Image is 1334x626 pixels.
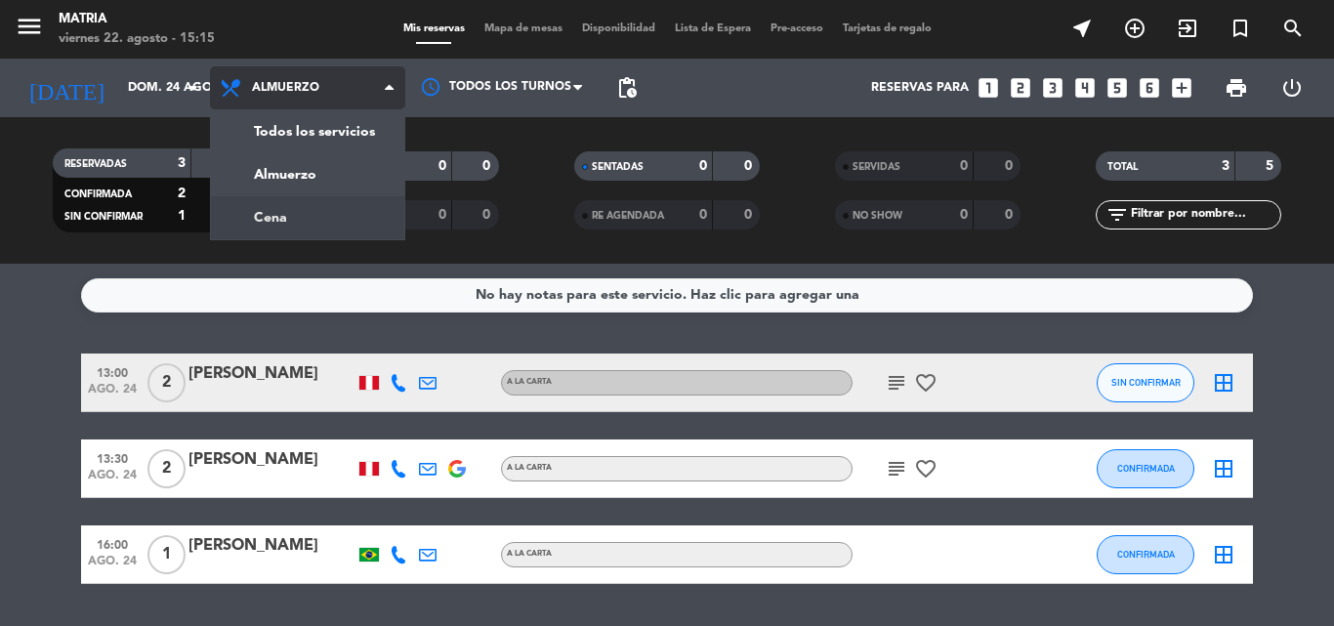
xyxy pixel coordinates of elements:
span: Almuerzo [252,81,319,95]
span: A la Carta [507,464,552,472]
strong: 0 [960,159,968,173]
strong: 2 [178,187,186,200]
span: 13:00 [88,360,137,383]
span: pending_actions [615,76,639,100]
strong: 3 [1222,159,1230,173]
strong: 1 [178,209,186,223]
span: RESERVADAS [64,159,127,169]
span: ago. 24 [88,555,137,577]
strong: 0 [1005,208,1017,222]
i: looks_one [976,75,1001,101]
strong: 3 [178,156,186,170]
strong: 0 [699,208,707,222]
i: add_circle_outline [1123,17,1146,40]
span: SIN CONFIRMAR [1111,377,1181,388]
i: [DATE] [15,66,118,109]
button: CONFIRMADA [1097,449,1194,488]
span: 13:30 [88,446,137,469]
i: looks_3 [1040,75,1065,101]
span: 2 [147,449,186,488]
i: search [1281,17,1305,40]
span: SERVIDAS [853,162,900,172]
span: Mapa de mesas [475,23,572,34]
span: 2 [147,363,186,402]
span: A la Carta [507,550,552,558]
a: Cena [211,196,404,239]
strong: 0 [482,159,494,173]
span: Lista de Espera [665,23,761,34]
div: LOG OUT [1264,59,1319,117]
span: 1 [147,535,186,574]
strong: 0 [438,208,446,222]
i: power_settings_new [1280,76,1304,100]
i: near_me [1070,17,1094,40]
span: Tarjetas de regalo [833,23,941,34]
div: [PERSON_NAME] [188,533,354,559]
i: border_all [1212,543,1235,566]
strong: 0 [699,159,707,173]
span: Disponibilidad [572,23,665,34]
span: CONFIRMADA [1117,549,1175,560]
strong: 0 [1005,159,1017,173]
span: ago. 24 [88,469,137,491]
div: MATRIA [59,10,215,29]
a: Almuerzo [211,153,404,196]
strong: 0 [960,208,968,222]
span: ago. 24 [88,383,137,405]
span: SIN CONFIRMAR [64,212,143,222]
img: google-logo.png [448,460,466,478]
i: looks_5 [1105,75,1130,101]
div: viernes 22. agosto - 15:15 [59,29,215,49]
span: RE AGENDADA [592,211,664,221]
i: turned_in_not [1229,17,1252,40]
span: CONFIRMADA [64,189,132,199]
span: A la Carta [507,378,552,386]
i: subject [885,457,908,480]
i: menu [15,12,44,41]
i: arrow_drop_down [182,76,205,100]
span: TOTAL [1107,162,1138,172]
div: No hay notas para este servicio. Haz clic para agregar una [476,284,859,307]
i: favorite_border [914,371,938,395]
div: [PERSON_NAME] [188,447,354,473]
i: looks_6 [1137,75,1162,101]
strong: 0 [744,159,756,173]
span: SENTADAS [592,162,644,172]
div: [PERSON_NAME] [188,361,354,387]
i: favorite_border [914,457,938,480]
span: 16:00 [88,532,137,555]
strong: 0 [744,208,756,222]
span: Pre-acceso [761,23,833,34]
input: Filtrar por nombre... [1129,204,1280,226]
button: menu [15,12,44,48]
strong: 0 [482,208,494,222]
strong: 0 [438,159,446,173]
i: subject [885,371,908,395]
button: SIN CONFIRMAR [1097,363,1194,402]
i: add_box [1169,75,1194,101]
span: NO SHOW [853,211,902,221]
button: CONFIRMADA [1097,535,1194,574]
i: border_all [1212,457,1235,480]
span: CONFIRMADA [1117,463,1175,474]
i: looks_4 [1072,75,1098,101]
span: Reservas para [871,81,969,95]
span: print [1225,76,1248,100]
i: exit_to_app [1176,17,1199,40]
i: border_all [1212,371,1235,395]
i: filter_list [1105,203,1129,227]
i: looks_two [1008,75,1033,101]
strong: 5 [1266,159,1277,173]
a: Todos los servicios [211,110,404,153]
span: Mis reservas [394,23,475,34]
